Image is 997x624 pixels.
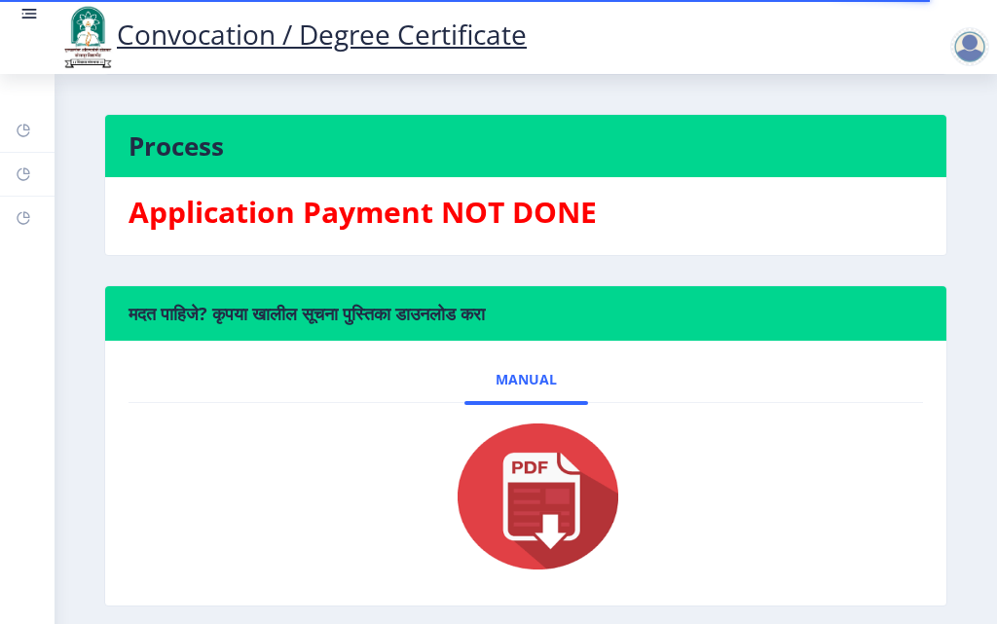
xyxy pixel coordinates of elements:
a: Convocation / Degree Certificate [58,16,527,53]
img: logo [58,4,117,70]
h4: Process [129,130,923,162]
img: pdf.png [428,419,623,574]
h3: Application Payment NOT DONE [129,193,923,232]
a: Manual [464,356,588,403]
span: Manual [496,372,557,387]
h6: मदत पाहिजे? कृपया खालील सूचना पुस्तिका डाउनलोड करा [129,302,923,325]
